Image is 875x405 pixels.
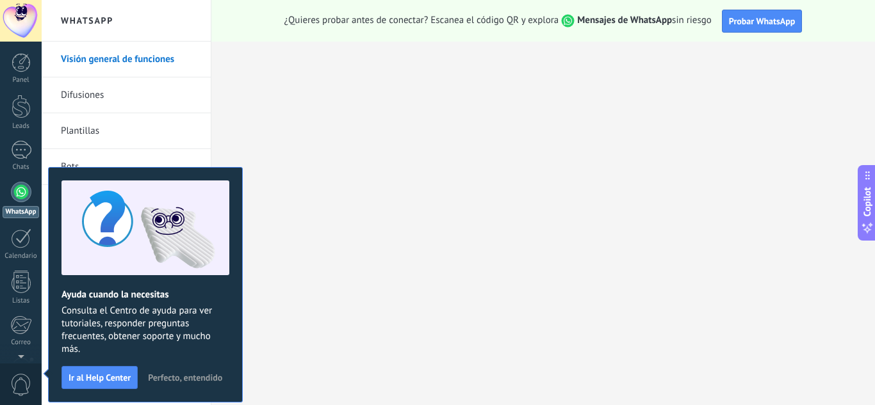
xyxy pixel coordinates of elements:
[3,338,40,347] div: Correo
[3,297,40,305] div: Listas
[61,42,198,77] a: Visión general de funciones
[861,187,874,216] span: Copilot
[42,42,211,77] li: Visión general de funciones
[61,366,138,389] button: Ir al Help Center
[3,122,40,131] div: Leads
[61,305,229,356] span: Consulta el Centro de ayuda para ver tutoriales, responder preguntas frecuentes, obtener soporte ...
[722,10,803,33] button: Probar WhatsApp
[61,149,198,185] a: Bots
[3,206,39,218] div: WhatsApp
[284,14,712,28] span: ¿Quieres probar antes de conectar? Escanea el código QR y explora sin riesgo
[3,252,40,260] div: Calendario
[142,368,228,387] button: Perfecto, entendido
[3,76,40,84] div: Panel
[42,113,211,149] li: Plantillas
[61,289,229,301] h2: Ayuda cuando la necesitas
[577,14,672,26] strong: Mensajes de WhatsApp
[69,373,131,382] span: Ir al Help Center
[42,77,211,113] li: Difusiones
[729,15,796,27] span: Probar WhatsApp
[42,149,211,185] li: Bots
[148,373,222,382] span: Perfecto, entendido
[61,77,198,113] a: Difusiones
[61,113,198,149] a: Plantillas
[3,163,40,171] div: Chats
